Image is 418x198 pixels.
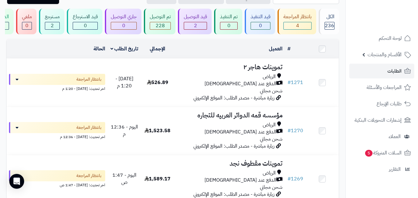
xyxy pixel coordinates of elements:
div: 2 [45,22,59,29]
span: 2 [51,22,54,29]
span: لوحة التحكم [379,34,402,43]
div: 0 [22,22,32,29]
span: زيارة مباشرة - مصدر الطلب: الموقع الإلكتروني [193,191,274,198]
a: قيد التنفيذ 0 [243,9,276,34]
span: 526.89 [147,79,168,86]
span: الطلبات [387,67,402,75]
span: 5 [365,150,373,157]
div: 2 [184,22,207,29]
a: #1269 [287,175,303,183]
a: العملاء [349,129,414,144]
span: # [287,79,291,86]
span: 0 [259,22,262,29]
a: ملغي 0 [15,9,38,34]
div: Open Intercom Messenger [9,174,24,189]
span: التقارير [389,165,401,174]
a: الإجمالي [150,45,165,53]
span: اليوم - 1:47 ص [112,171,136,186]
h3: مؤسسه قمه الدوائر العربيه للتجاره [177,112,282,119]
div: جاري التوصيل [111,13,137,20]
div: 0 [251,22,270,29]
div: قيد الاسترجاع [73,13,98,20]
div: 0 [73,22,97,29]
a: إشعارات التحويلات البنكية [349,113,414,128]
a: الحالة [93,45,105,53]
span: 1,523.58 [144,127,170,134]
span: 0 [25,22,28,29]
a: الكل236 [317,9,340,34]
div: اخر تحديث: [DATE] - 1:20 م [9,85,105,91]
a: #1271 [287,79,303,86]
span: بانتظار المراجعة [76,124,101,131]
span: اليوم - 12:36 م [111,123,138,138]
span: السلات المتروكة [364,149,402,157]
a: #1270 [287,127,303,134]
a: # [287,45,291,53]
span: المراجعات والأسئلة [367,83,402,92]
a: جاري التوصيل 0 [104,9,143,34]
span: بانتظار المراجعة [76,173,101,179]
span: إشعارات التحويلات البنكية [355,116,402,124]
a: بانتظار المراجعة 4 [276,9,317,34]
a: لوحة التحكم [349,31,414,46]
a: الطلبات [349,64,414,78]
a: التقارير [349,162,414,177]
div: قيد التوصيل [184,13,207,20]
a: تم التنفيذ 0 [213,9,243,34]
span: طلبات الإرجاع [377,99,402,108]
span: الرياض [263,121,276,128]
span: 0 [122,22,125,29]
div: ملغي [22,13,32,20]
a: السلات المتروكة5 [349,145,414,160]
div: 0 [220,22,237,29]
span: [DATE] - 1:20 م [115,75,133,90]
span: # [287,127,291,134]
div: الكل [325,13,334,20]
h3: تموينات هاجر ٢ [177,64,282,71]
span: زيارة مباشرة - مصدر الطلب: الموقع الإلكتروني [193,94,274,102]
a: طلبات الإرجاع [349,96,414,111]
div: 228 [150,22,170,29]
span: 2 [194,22,197,29]
div: تم التنفيذ [220,13,238,20]
a: تاريخ الطلب [110,45,139,53]
div: اخر تحديث: [DATE] - 12:36 م [9,133,105,140]
a: العميل [269,45,282,53]
span: 1,589.17 [144,175,170,183]
span: 4 [296,22,299,29]
span: الأقسام والمنتجات [368,50,402,59]
h3: تموينات مقطوف نجد [177,160,282,167]
span: 0 [227,22,231,29]
span: الرياض [263,73,276,80]
div: بانتظار المراجعة [283,13,312,20]
span: 0 [84,22,87,29]
div: 0 [111,22,136,29]
a: قيد الاسترجاع 0 [66,9,104,34]
div: اخر تحديث: [DATE] - 1:47 ص [9,181,105,188]
span: # [287,175,291,183]
span: شحن مجاني [260,87,282,95]
span: بانتظار المراجعة [76,76,101,82]
a: قيد التوصيل 2 [177,9,213,34]
div: تم التوصيل [150,13,171,20]
span: زيارة مباشرة - مصدر الطلب: الموقع الإلكتروني [193,142,274,150]
a: المراجعات والأسئلة [349,80,414,95]
div: 4 [284,22,311,29]
a: مسترجع 2 [38,9,66,34]
span: الدفع عند [DEMOGRAPHIC_DATA] [205,128,276,136]
div: قيد التنفيذ [251,13,270,20]
div: مسترجع [45,13,60,20]
span: شحن مجاني [260,135,282,143]
span: شحن مجاني [260,183,282,191]
span: العملاء [389,132,401,141]
span: 236 [325,22,334,29]
span: الدفع عند [DEMOGRAPHIC_DATA] [205,177,276,184]
img: logo-2.png [376,16,412,29]
span: 228 [156,22,165,29]
span: الرياض [263,170,276,177]
a: تم التوصيل 228 [143,9,177,34]
span: الدفع عند [DEMOGRAPHIC_DATA] [205,80,276,87]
